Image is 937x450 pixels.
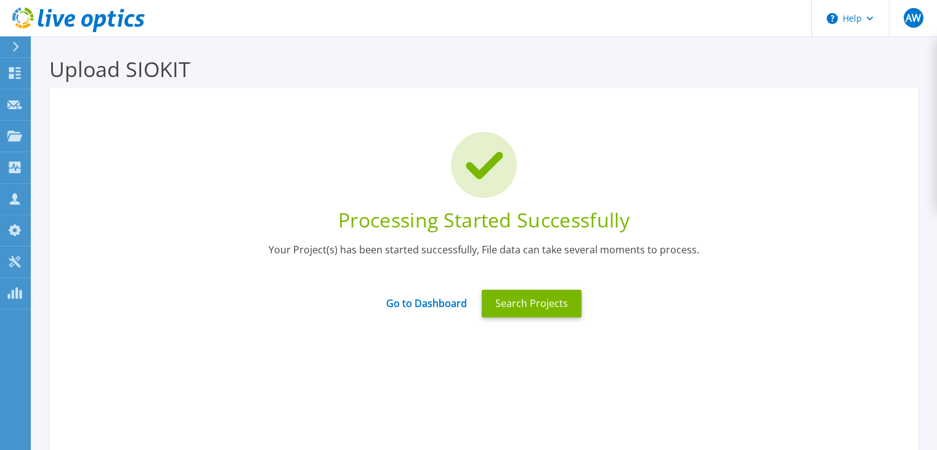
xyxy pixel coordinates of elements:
div: Processing Started Successfully [68,207,900,234]
h3: Upload SIOKIT [49,55,919,83]
button: Search Projects [482,290,582,317]
a: Go to Dashboard [386,287,467,310]
div: Your Project(s) has been started successfully, File data can take several moments to process. [68,243,900,273]
span: AW [906,13,921,23]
